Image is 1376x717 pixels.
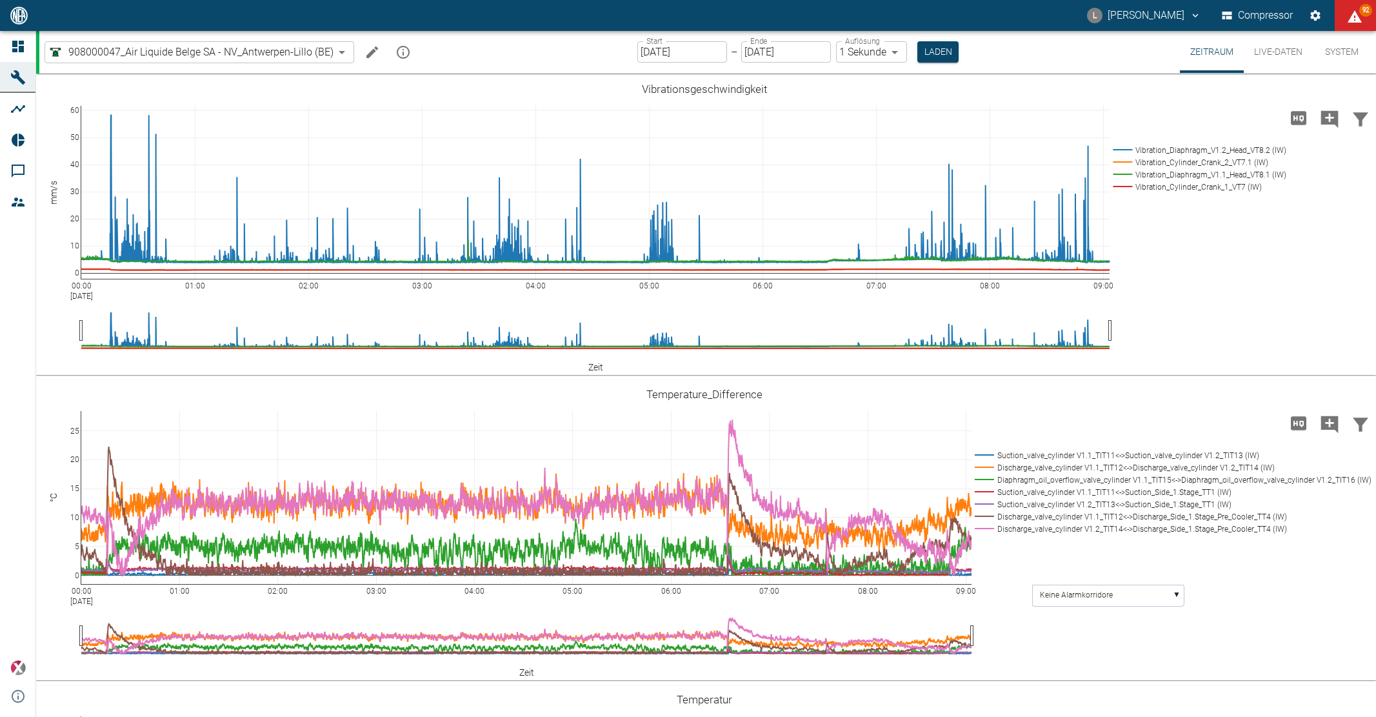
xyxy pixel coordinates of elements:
span: 908000047_Air Liquide Belge SA - NV_Antwerpen-Lillo (BE) [68,45,334,59]
span: Hohe Auflösung [1283,111,1314,123]
a: 908000047_Air Liquide Belge SA - NV_Antwerpen-Lillo (BE) [48,45,334,60]
button: Daten filtern [1345,407,1376,440]
button: Live-Daten [1244,31,1313,73]
input: DD.MM.YYYY [637,41,727,63]
button: mission info [390,39,416,65]
span: 92 [1359,4,1372,17]
button: Machine bearbeiten [359,39,385,65]
div: L [1087,8,1102,23]
button: Zeitraum [1180,31,1244,73]
span: Hohe Auflösung [1283,416,1314,429]
button: Compressor [1219,4,1296,27]
img: logo [9,6,29,24]
button: System [1313,31,1371,73]
button: Kommentar hinzufügen [1314,407,1345,440]
label: Start [646,35,663,46]
button: Einstellungen [1304,4,1327,27]
input: DD.MM.YYYY [741,41,831,63]
button: luca.corigliano@neuman-esser.com [1085,4,1203,27]
text: Diaphragm_oil_overflow_valve_cylinder V1.1_TIT15 <-> Diaphragm_oil_overflow_valve_cylinder V1.2_T... [997,476,1371,485]
div: 1 Sekunde [836,41,907,63]
img: Xplore Logo [10,660,26,676]
button: Laden [917,41,959,63]
text: Keine Alarmkorridore [1040,591,1113,600]
p: – [731,45,737,59]
label: Auflösung [845,35,880,46]
label: Ende [750,35,767,46]
button: Daten filtern [1345,101,1376,135]
button: Kommentar hinzufügen [1314,101,1345,135]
